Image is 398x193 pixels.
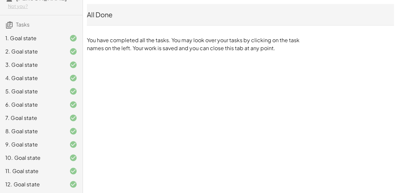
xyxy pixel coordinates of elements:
i: Task finished and correct. [69,61,77,69]
div: 1. Goal state [5,34,59,42]
i: Task finished and correct. [69,127,77,135]
div: 8. Goal state [5,127,59,135]
span: Tasks [16,21,30,28]
i: Task finished and correct. [69,114,77,122]
div: 9. Goal state [5,141,59,148]
i: Task finished and correct. [69,48,77,55]
div: All Done [87,10,394,19]
i: Task finished and correct. [69,154,77,162]
i: Task finished and correct. [69,167,77,175]
i: Task finished and correct. [69,101,77,109]
i: Task finished and correct. [69,74,77,82]
i: Task finished and correct. [69,87,77,95]
i: Task finished and correct. [69,141,77,148]
p: You have completed all the tasks. You may look over your tasks by clicking on the task names on t... [87,36,302,52]
div: 5. Goal state [5,87,59,95]
div: Not you? [8,3,77,10]
div: 2. Goal state [5,48,59,55]
div: 12. Goal state [5,180,59,188]
div: 4. Goal state [5,74,59,82]
i: Task finished and correct. [69,34,77,42]
div: 3. Goal state [5,61,59,69]
div: 7. Goal state [5,114,59,122]
i: Task finished and correct. [69,180,77,188]
div: 11. Goal state [5,167,59,175]
div: 6. Goal state [5,101,59,109]
div: 10. Goal state [5,154,59,162]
